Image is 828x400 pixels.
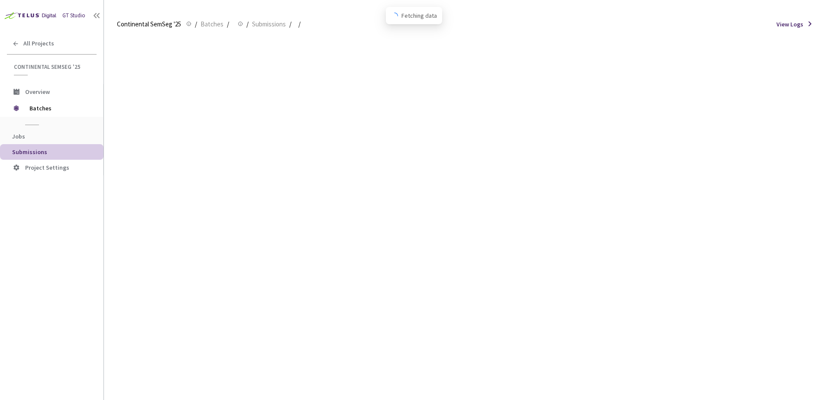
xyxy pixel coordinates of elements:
[195,19,197,29] li: /
[250,19,288,29] a: Submissions
[199,19,225,29] a: Batches
[776,20,803,29] span: View Logs
[62,12,85,20] div: GT Studio
[227,19,229,29] li: /
[25,88,50,96] span: Overview
[289,19,291,29] li: /
[391,12,399,20] span: loading
[12,132,25,140] span: Jobs
[201,19,223,29] span: Batches
[246,19,249,29] li: /
[117,19,181,29] span: Continental SemSeg '25
[14,63,91,71] span: Continental SemSeg '25
[23,40,54,47] span: All Projects
[401,11,437,20] span: Fetching data
[298,19,301,29] li: /
[29,100,89,117] span: Batches
[252,19,286,29] span: Submissions
[12,148,47,156] span: Submissions
[25,164,69,171] span: Project Settings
